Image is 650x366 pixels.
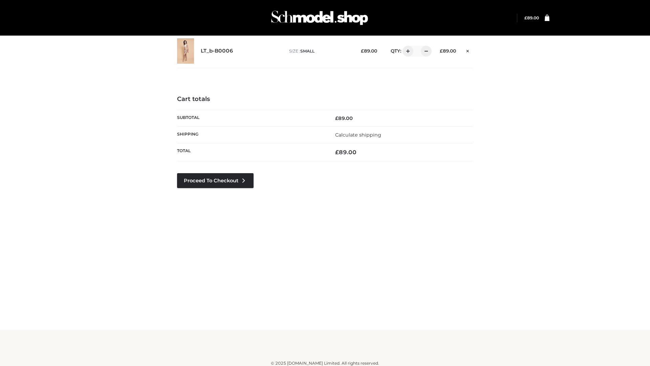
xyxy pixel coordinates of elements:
span: £ [524,15,527,20]
th: Total [177,143,325,161]
span: SMALL [300,48,315,54]
img: LT_b-B0006 - SMALL [177,38,194,64]
h4: Cart totals [177,96,473,103]
p: size : [289,48,350,54]
bdi: 89.00 [335,149,356,156]
bdi: 89.00 [335,115,353,121]
th: Subtotal [177,110,325,126]
a: Calculate shipping [335,132,381,138]
bdi: 89.00 [524,15,539,20]
span: £ [335,115,338,121]
bdi: 89.00 [440,48,456,54]
span: £ [361,48,364,54]
bdi: 89.00 [361,48,377,54]
span: £ [335,149,339,156]
img: Schmodel Admin 964 [269,4,370,31]
a: Proceed to Checkout [177,173,254,188]
span: £ [440,48,443,54]
a: LT_b-B0006 [201,48,233,54]
a: £89.00 [524,15,539,20]
th: Shipping [177,126,325,143]
div: QTY: [384,46,429,57]
a: Remove this item [463,46,473,55]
